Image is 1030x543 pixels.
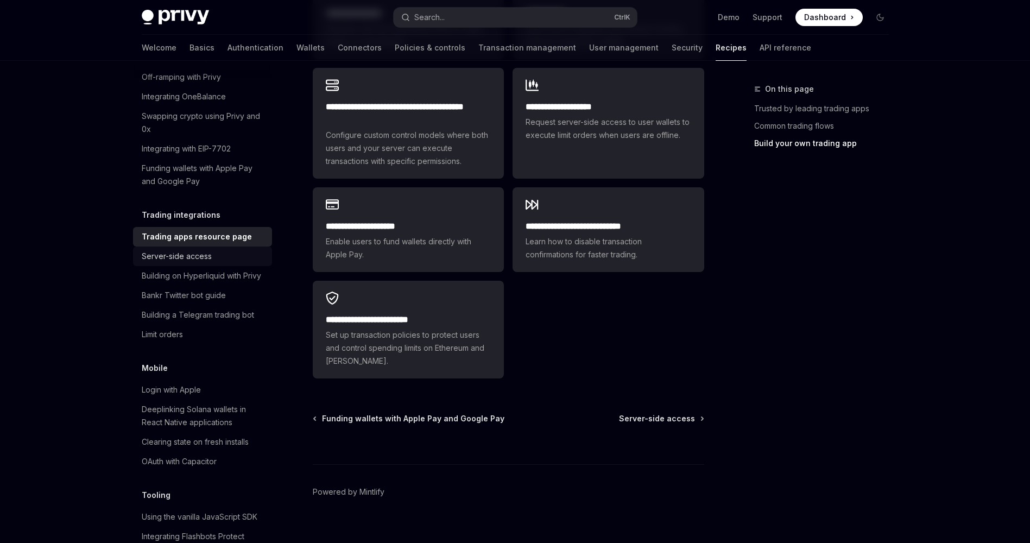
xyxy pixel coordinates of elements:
[189,35,214,61] a: Basics
[142,230,252,243] div: Trading apps resource page
[296,35,325,61] a: Wallets
[133,432,272,452] a: Clearing state on fresh installs
[133,507,272,527] a: Using the vanilla JavaScript SDK
[326,329,491,368] span: Set up transaction policies to protect users and control spending limits on Ethereum and [PERSON_...
[133,452,272,471] a: OAuth with Capacitor
[765,83,814,96] span: On this page
[804,12,846,23] span: Dashboard
[133,159,272,191] a: Funding wallets with Apple Pay and Google Pay
[395,35,465,61] a: Policies & controls
[326,235,491,261] span: Enable users to fund wallets directly with Apple Pay.
[718,12,740,23] a: Demo
[133,380,272,400] a: Login with Apple
[133,325,272,344] a: Limit orders
[478,35,576,61] a: Transaction management
[526,116,691,142] span: Request server-side access to user wallets to execute limit orders when users are offline.
[142,435,249,449] div: Clearing state on fresh installs
[142,250,212,263] div: Server-side access
[614,13,630,22] span: Ctrl K
[142,10,209,25] img: dark logo
[672,35,703,61] a: Security
[142,35,176,61] a: Welcome
[326,129,491,168] span: Configure custom control models where both users and your server can execute transactions with sp...
[589,35,659,61] a: User management
[394,8,637,27] button: Open search
[142,362,168,375] h5: Mobile
[142,328,183,341] div: Limit orders
[133,227,272,247] a: Trading apps resource page
[142,308,254,321] div: Building a Telegram trading bot
[871,9,889,26] button: Toggle dark mode
[133,139,272,159] a: Integrating with EIP-7702
[753,12,782,23] a: Support
[142,403,266,429] div: Deeplinking Solana wallets in React Native applications
[795,9,863,26] a: Dashboard
[142,289,226,302] div: Bankr Twitter bot guide
[338,35,382,61] a: Connectors
[142,530,244,543] div: Integrating Flashbots Protect
[142,269,261,282] div: Building on Hyperliquid with Privy
[526,235,691,261] span: Learn how to disable transaction confirmations for faster trading.
[133,87,272,106] a: Integrating OneBalance
[322,413,504,424] span: Funding wallets with Apple Pay and Google Pay
[142,383,201,396] div: Login with Apple
[513,68,704,179] a: **** **** **** *****Request server-side access to user wallets to execute limit orders when users...
[760,35,811,61] a: API reference
[754,135,898,152] a: Build your own trading app
[142,489,170,502] h5: Tooling
[133,286,272,305] a: Bankr Twitter bot guide
[142,162,266,188] div: Funding wallets with Apple Pay and Google Pay
[716,35,747,61] a: Recipes
[133,305,272,325] a: Building a Telegram trading bot
[314,413,504,424] a: Funding wallets with Apple Pay and Google Pay
[313,487,384,497] a: Powered by Mintlify
[142,142,231,155] div: Integrating with EIP-7702
[142,90,226,103] div: Integrating OneBalance
[142,110,266,136] div: Swapping crypto using Privy and 0x
[754,117,898,135] a: Common trading flows
[619,413,695,424] span: Server-side access
[228,35,283,61] a: Authentication
[142,209,220,222] h5: Trading integrations
[754,100,898,117] a: Trusted by leading trading apps
[133,400,272,432] a: Deeplinking Solana wallets in React Native applications
[142,455,217,468] div: OAuth with Capacitor
[133,106,272,139] a: Swapping crypto using Privy and 0x
[142,510,257,523] div: Using the vanilla JavaScript SDK
[619,413,703,424] a: Server-side access
[133,266,272,286] a: Building on Hyperliquid with Privy
[414,11,445,24] div: Search...
[133,247,272,266] a: Server-side access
